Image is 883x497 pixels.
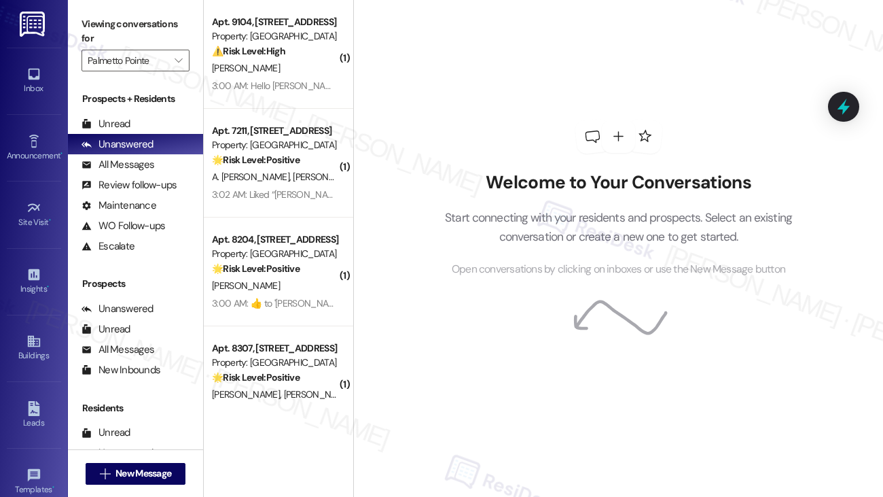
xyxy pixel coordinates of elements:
[82,363,160,377] div: New Inbounds
[212,341,338,356] div: Apt. 8307, [STREET_ADDRESS]
[425,208,813,247] p: Start connecting with your residents and prospects. Select an existing conversation or create a n...
[425,172,813,194] h2: Welcome to Your Conversations
[82,426,130,440] div: Unread
[284,388,352,400] span: [PERSON_NAME]
[82,322,130,337] div: Unread
[100,468,110,479] i: 
[212,15,338,29] div: Apt. 9104, [STREET_ADDRESS]
[175,55,182,66] i: 
[82,137,154,152] div: Unanswered
[7,263,61,300] a: Insights •
[82,239,134,254] div: Escalate
[86,463,186,485] button: New Message
[212,45,285,57] strong: ⚠️ Risk Level: High
[7,63,61,99] a: Inbox
[452,261,785,278] span: Open conversations by clicking on inboxes or use the New Message button
[82,158,154,172] div: All Messages
[82,14,190,50] label: Viewing conversations for
[293,171,365,183] span: [PERSON_NAME]
[82,302,154,316] div: Unanswered
[49,216,51,225] span: •
[20,12,48,37] img: ResiDesk Logo
[212,371,300,383] strong: 🌟 Risk Level: Positive
[7,196,61,233] a: Site Visit •
[212,356,338,370] div: Property: [GEOGRAPHIC_DATA]
[52,483,54,492] span: •
[212,262,300,275] strong: 🌟 Risk Level: Positive
[212,124,338,138] div: Apt. 7211, [STREET_ADDRESS]
[82,178,177,192] div: Review follow-ups
[212,29,338,44] div: Property: [GEOGRAPHIC_DATA]
[212,154,300,166] strong: 🌟 Risk Level: Positive
[82,343,154,357] div: All Messages
[68,92,203,106] div: Prospects + Residents
[212,171,293,183] span: A. [PERSON_NAME]
[47,282,49,292] span: •
[212,279,280,292] span: [PERSON_NAME]
[212,233,338,247] div: Apt. 8204, [STREET_ADDRESS]
[115,466,171,481] span: New Message
[82,446,154,460] div: Unanswered
[212,247,338,261] div: Property: [GEOGRAPHIC_DATA]
[7,397,61,434] a: Leads
[82,199,156,213] div: Maintenance
[82,219,165,233] div: WO Follow-ups
[68,277,203,291] div: Prospects
[212,388,284,400] span: [PERSON_NAME]
[7,330,61,366] a: Buildings
[212,138,338,152] div: Property: [GEOGRAPHIC_DATA]
[88,50,168,71] input: All communities
[60,149,62,158] span: •
[82,117,130,131] div: Unread
[212,62,280,74] span: [PERSON_NAME]
[68,401,203,415] div: Residents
